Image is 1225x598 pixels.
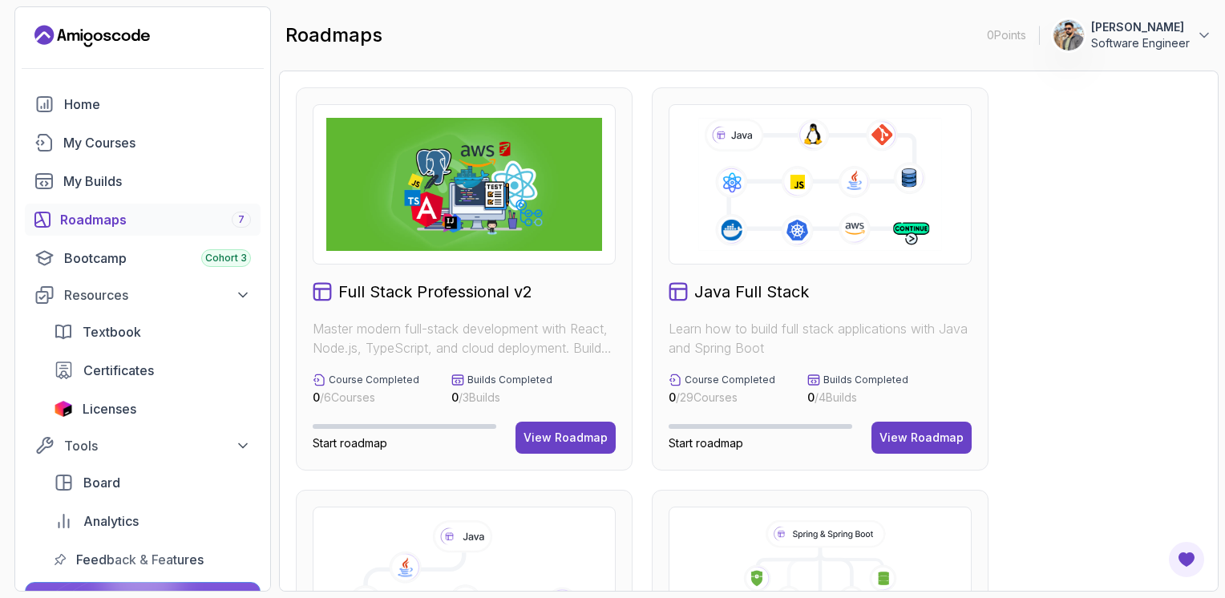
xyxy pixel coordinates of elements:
[44,316,261,348] a: textbook
[54,401,73,417] img: jetbrains icon
[313,390,419,406] p: / 6 Courses
[83,473,120,492] span: Board
[1091,35,1190,51] p: Software Engineer
[83,399,136,418] span: Licenses
[76,550,204,569] span: Feedback & Features
[669,319,972,358] p: Learn how to build full stack applications with Java and Spring Boot
[25,281,261,309] button: Resources
[313,436,387,450] span: Start roadmap
[205,252,247,265] span: Cohort 3
[25,127,261,159] a: courses
[44,467,261,499] a: board
[83,322,141,341] span: Textbook
[64,285,251,305] div: Resources
[44,354,261,386] a: certificates
[451,390,459,404] span: 0
[238,213,245,226] span: 7
[326,118,602,251] img: Full Stack Professional v2
[515,422,616,454] button: View Roadmap
[313,319,616,358] p: Master modern full-stack development with React, Node.js, TypeScript, and cloud deployment. Build...
[44,505,261,537] a: analytics
[83,361,154,380] span: Certificates
[823,374,908,386] p: Builds Completed
[313,390,320,404] span: 0
[669,390,775,406] p: / 29 Courses
[879,430,964,446] div: View Roadmap
[694,281,809,303] h2: Java Full Stack
[669,390,676,404] span: 0
[451,390,552,406] p: / 3 Builds
[338,281,532,303] h2: Full Stack Professional v2
[1053,19,1212,51] button: user profile image[PERSON_NAME]Software Engineer
[44,543,261,576] a: feedback
[64,436,251,455] div: Tools
[871,422,972,454] button: View Roadmap
[285,22,382,48] h2: roadmaps
[987,27,1026,43] p: 0 Points
[329,374,419,386] p: Course Completed
[44,393,261,425] a: licenses
[64,248,251,268] div: Bootcamp
[64,95,251,114] div: Home
[63,172,251,191] div: My Builds
[34,23,150,49] a: Landing page
[685,374,775,386] p: Course Completed
[83,511,139,531] span: Analytics
[1053,20,1084,51] img: user profile image
[524,430,608,446] div: View Roadmap
[807,390,908,406] p: / 4 Builds
[25,88,261,120] a: home
[25,242,261,274] a: bootcamp
[669,436,743,450] span: Start roadmap
[1091,19,1190,35] p: [PERSON_NAME]
[1158,534,1209,582] iframe: chat widget
[25,165,261,197] a: builds
[25,204,261,236] a: roadmaps
[807,390,815,404] span: 0
[60,210,251,229] div: Roadmaps
[25,431,261,460] button: Tools
[63,133,251,152] div: My Courses
[467,374,552,386] p: Builds Completed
